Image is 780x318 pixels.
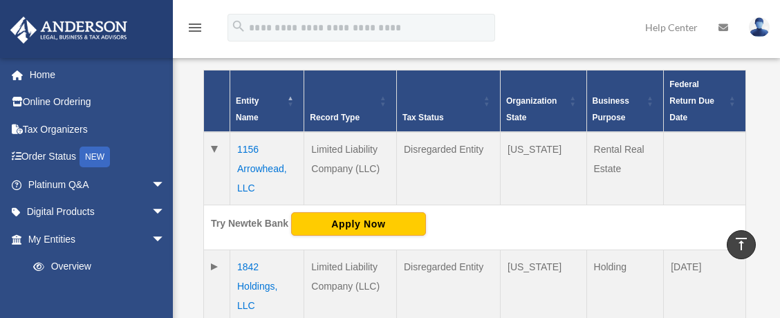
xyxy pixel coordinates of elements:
[669,79,714,122] span: Federal Return Due Date
[10,171,186,198] a: Platinum Q&Aarrow_drop_down
[402,113,444,122] span: Tax Status
[586,132,664,205] td: Rental Real Estate
[187,24,203,36] a: menu
[586,71,664,133] th: Business Purpose: Activate to sort
[10,143,186,171] a: Order StatusNEW
[291,212,426,236] button: Apply Now
[310,113,360,122] span: Record Type
[80,147,110,167] div: NEW
[397,71,501,133] th: Tax Status: Activate to sort
[19,253,172,281] a: Overview
[151,225,179,254] span: arrow_drop_down
[593,96,629,122] span: Business Purpose
[304,71,397,133] th: Record Type: Activate to sort
[501,132,587,205] td: [US_STATE]
[749,17,770,37] img: User Pic
[10,198,186,226] a: Digital Productsarrow_drop_down
[236,96,259,122] span: Entity Name
[211,215,288,232] div: Try Newtek Bank
[151,171,179,199] span: arrow_drop_down
[187,19,203,36] i: menu
[10,225,179,253] a: My Entitiesarrow_drop_down
[501,71,587,133] th: Organization State: Activate to sort
[506,96,557,122] span: Organization State
[664,71,746,133] th: Federal Return Due Date: Activate to sort
[230,71,304,133] th: Entity Name: Activate to invert sorting
[397,132,501,205] td: Disregarded Entity
[733,236,750,252] i: vertical_align_top
[231,19,246,34] i: search
[151,198,179,227] span: arrow_drop_down
[727,230,756,259] a: vertical_align_top
[10,88,186,116] a: Online Ordering
[10,61,186,88] a: Home
[230,132,304,205] td: 1156 Arrowhead, LLC
[6,17,131,44] img: Anderson Advisors Platinum Portal
[304,132,397,205] td: Limited Liability Company (LLC)
[10,115,186,143] a: Tax Organizers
